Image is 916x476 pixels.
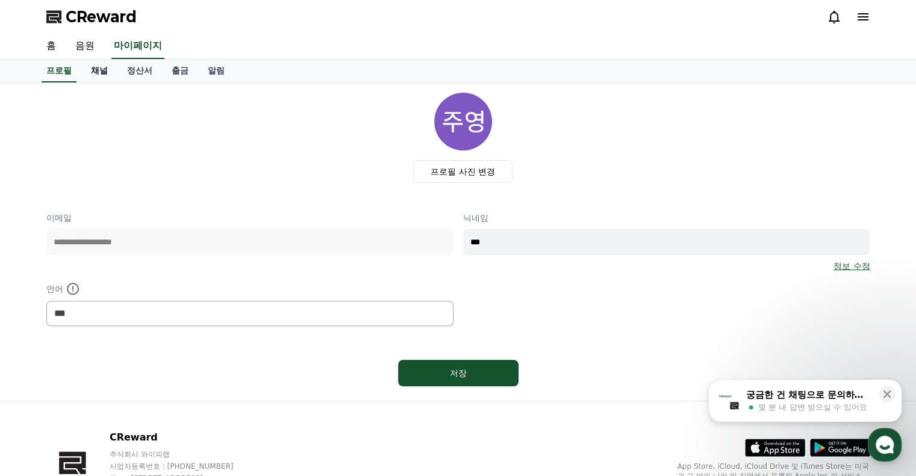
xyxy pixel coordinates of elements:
[117,60,162,82] a: 정산서
[42,60,76,82] a: 프로필
[79,376,155,406] a: 대화
[110,450,257,459] p: 주식회사 와이피랩
[463,212,870,224] p: 닉네임
[46,282,453,296] p: 언어
[422,367,494,379] div: 저장
[46,212,453,224] p: 이메일
[37,34,66,59] a: 홈
[110,430,257,445] p: CReward
[46,7,137,26] a: CReward
[434,93,492,150] img: profile_image
[4,376,79,406] a: 홈
[38,394,45,404] span: 홈
[66,7,137,26] span: CReward
[162,60,198,82] a: 출금
[110,462,257,471] p: 사업자등록번호 : [PHONE_NUMBER]
[413,160,513,183] label: 프로필 사진 변경
[833,260,870,272] a: 정보 수정
[398,360,519,386] button: 저장
[110,395,125,404] span: 대화
[81,60,117,82] a: 채널
[186,394,201,404] span: 설정
[66,34,104,59] a: 음원
[155,376,231,406] a: 설정
[198,60,234,82] a: 알림
[111,34,164,59] a: 마이페이지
